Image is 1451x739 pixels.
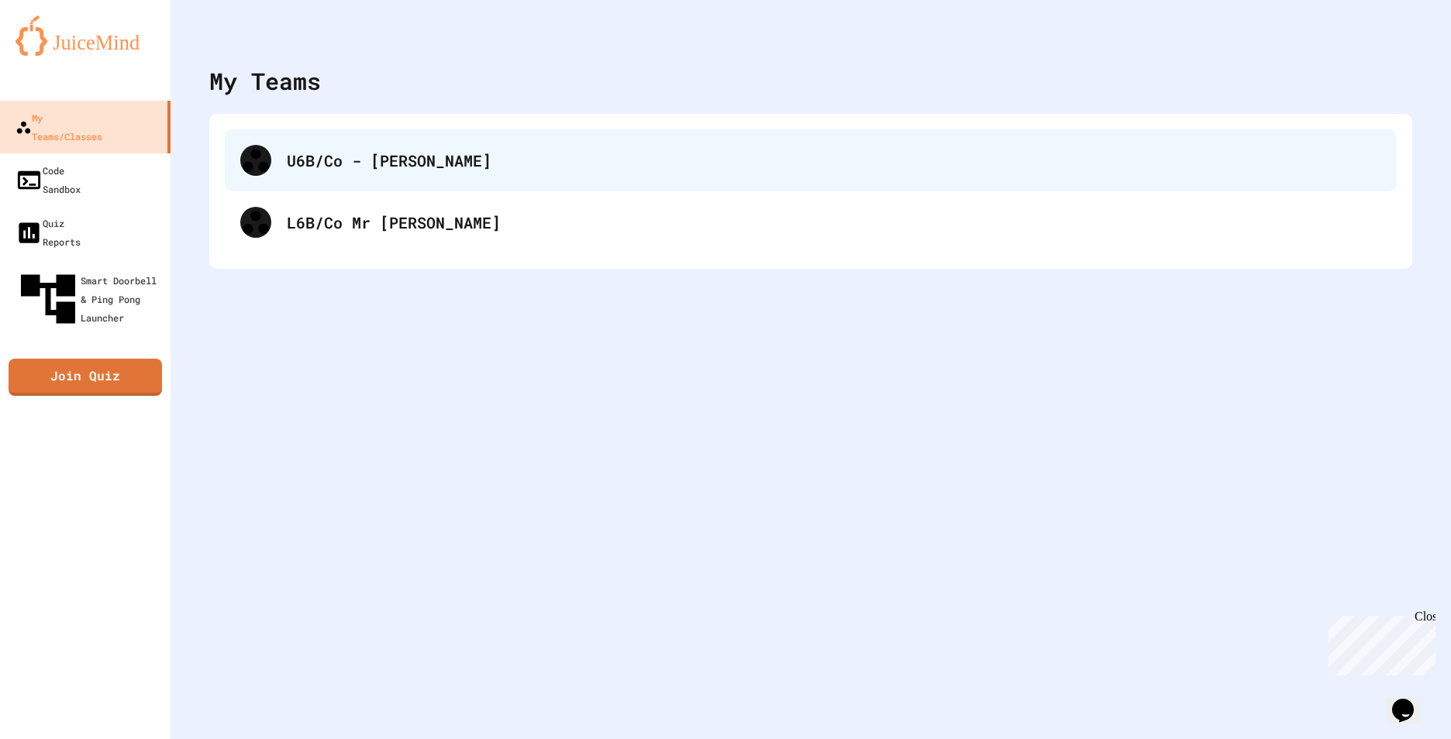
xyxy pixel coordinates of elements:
[209,64,321,98] div: My Teams
[225,129,1397,191] div: U6B/Co - [PERSON_NAME]
[16,108,102,146] div: My Teams/Classes
[16,161,81,198] div: Code Sandbox
[1386,677,1435,724] iframe: chat widget
[16,266,164,332] div: Smart Doorbell & Ping Pong Launcher
[1322,610,1435,675] iframe: chat widget
[16,15,155,56] img: logo-orange.svg
[287,149,1381,172] div: U6B/Co - [PERSON_NAME]
[9,359,162,396] a: Join Quiz
[6,6,107,98] div: Chat with us now!Close
[287,211,1381,234] div: L6B/Co Mr [PERSON_NAME]
[225,191,1397,253] div: L6B/Co Mr [PERSON_NAME]
[16,214,81,251] div: Quiz Reports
